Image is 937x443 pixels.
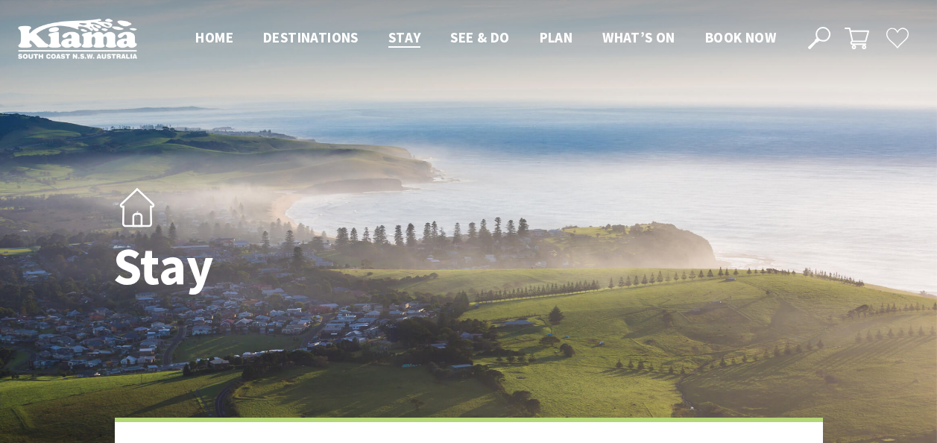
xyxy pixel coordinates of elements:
[263,28,359,46] span: Destinations
[18,18,137,59] img: Kiama Logo
[540,28,573,46] span: Plan
[450,28,509,46] span: See & Do
[602,28,675,46] span: What’s On
[388,28,421,46] span: Stay
[195,28,233,46] span: Home
[113,238,534,295] h1: Stay
[180,26,791,51] nav: Main Menu
[705,28,776,46] span: Book now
